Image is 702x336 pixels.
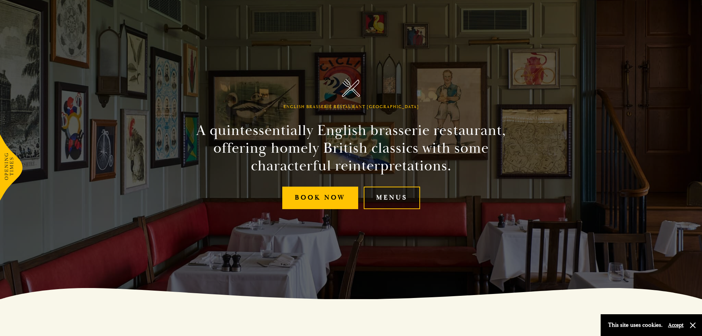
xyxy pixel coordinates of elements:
[689,322,696,329] button: Close and accept
[283,104,419,110] h1: English Brasserie Restaurant [GEOGRAPHIC_DATA]
[282,187,358,209] a: Book Now
[364,187,420,209] a: Menus
[608,320,663,330] p: This site uses cookies.
[668,322,684,329] button: Accept
[183,122,519,175] h2: A quintessentially English brasserie restaurant, offering homely British classics with some chara...
[342,79,360,97] img: Parker's Tavern Brasserie Cambridge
